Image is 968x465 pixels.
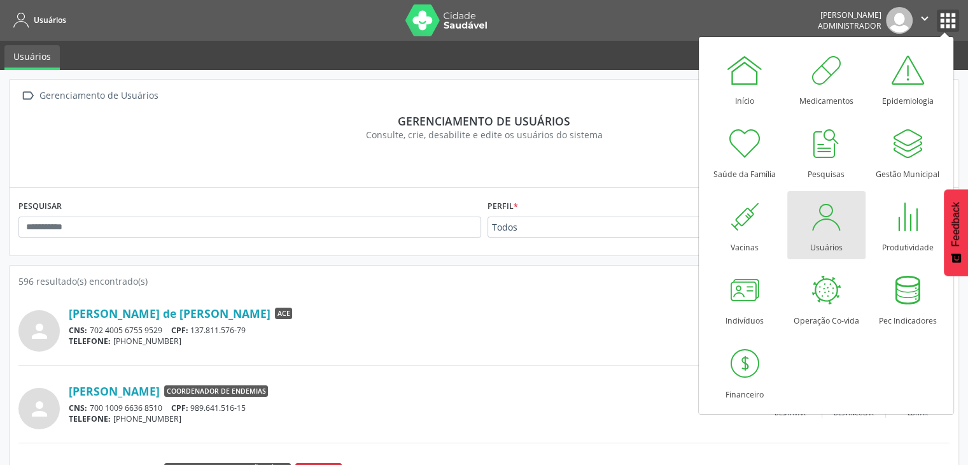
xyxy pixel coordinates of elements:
[171,403,188,413] span: CPF:
[869,264,947,333] a: Pec Indicadores
[69,403,759,413] div: 700 1009 6636 8510 989.641.516-15
[69,403,87,413] span: CNS:
[18,87,160,105] a:  Gerenciamento de Usuários
[69,325,759,336] div: 702 4005 6755 9529 137.811.576-79
[69,413,111,424] span: TELEFONE:
[4,45,60,70] a: Usuários
[869,191,947,259] a: Produtividade
[706,118,784,186] a: Saúde da Família
[913,7,937,34] button: 
[706,264,784,333] a: Indivíduos
[275,308,292,319] span: ACE
[488,197,518,217] label: Perfil
[950,202,962,247] span: Feedback
[27,128,941,141] div: Consulte, crie, desabilite e edite os usuários do sistema
[18,197,62,217] label: PESQUISAR
[787,191,866,259] a: Usuários
[164,385,268,397] span: Coordenador de Endemias
[69,325,87,336] span: CNS:
[787,45,866,113] a: Medicamentos
[37,87,160,105] div: Gerenciamento de Usuários
[869,118,947,186] a: Gestão Municipal
[9,10,66,31] a: Usuários
[28,320,51,343] i: person
[34,15,66,25] span: Usuários
[818,20,881,31] span: Administrador
[706,45,784,113] a: Início
[69,384,160,398] a: [PERSON_NAME]
[886,7,913,34] img: img
[937,10,959,32] button: apps
[706,191,784,259] a: Vacinas
[69,306,270,320] a: [PERSON_NAME] de [PERSON_NAME]
[944,189,968,276] button: Feedback - Mostrar pesquisa
[787,264,866,333] a: Operação Co-vida
[492,221,689,234] span: Todos
[69,336,759,347] div: [PHONE_NUMBER]
[918,11,932,25] i: 
[27,114,941,128] div: Gerenciamento de usuários
[706,338,784,406] a: Financeiro
[28,397,51,420] i: person
[171,325,188,336] span: CPF:
[787,118,866,186] a: Pesquisas
[818,10,881,20] div: [PERSON_NAME]
[869,45,947,113] a: Epidemiologia
[69,413,759,424] div: [PHONE_NUMBER]
[18,87,37,105] i: 
[69,336,111,347] span: TELEFONE:
[18,275,950,288] div: 596 resultado(s) encontrado(s)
